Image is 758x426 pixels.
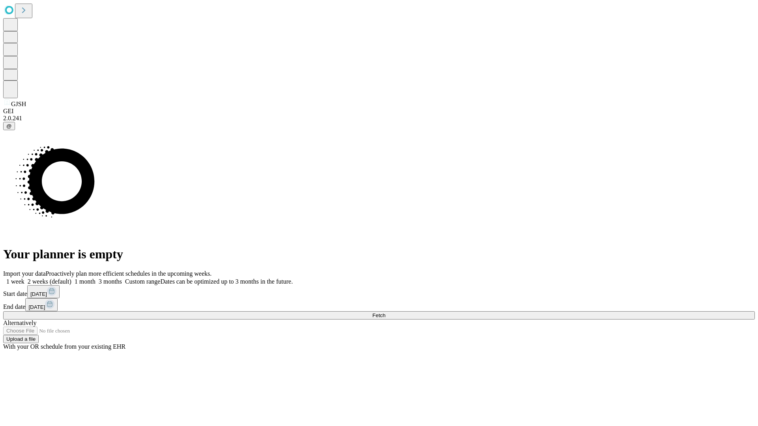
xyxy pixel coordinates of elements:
span: [DATE] [30,291,47,297]
button: [DATE] [25,298,58,311]
span: With your OR schedule from your existing EHR [3,343,126,350]
span: GJSH [11,101,26,107]
span: @ [6,123,12,129]
span: Custom range [125,278,160,285]
span: Alternatively [3,319,36,326]
span: Proactively plan more efficient schedules in the upcoming weeks. [46,270,212,277]
h1: Your planner is empty [3,247,755,262]
span: 1 week [6,278,24,285]
span: 3 months [99,278,122,285]
span: Dates can be optimized up to 3 months in the future. [160,278,293,285]
span: [DATE] [28,304,45,310]
button: Upload a file [3,335,39,343]
span: 2 weeks (default) [28,278,71,285]
div: Start date [3,285,755,298]
div: 2.0.241 [3,115,755,122]
span: Fetch [372,312,385,318]
button: [DATE] [27,285,60,298]
span: Import your data [3,270,46,277]
div: End date [3,298,755,311]
button: @ [3,122,15,130]
button: Fetch [3,311,755,319]
span: 1 month [75,278,96,285]
div: GEI [3,108,755,115]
